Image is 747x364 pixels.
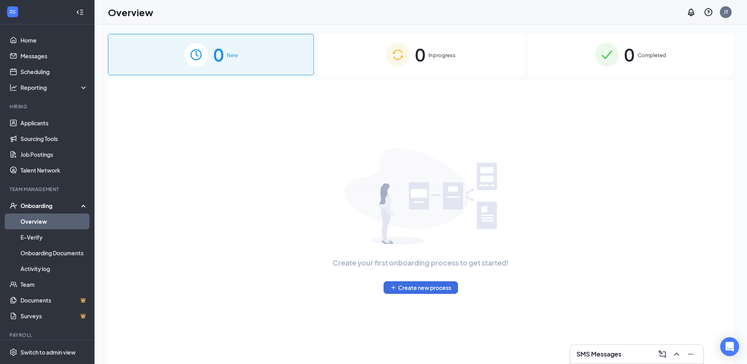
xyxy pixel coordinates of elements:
svg: UserCheck [9,202,17,210]
svg: Settings [9,348,17,356]
span: In progress [428,51,456,59]
a: Talent Network [20,162,88,178]
h3: SMS Messages [576,350,621,358]
div: Open Intercom Messenger [720,337,739,356]
a: Activity log [20,261,88,277]
button: Minimize [684,348,697,360]
span: 0 [415,41,425,68]
span: 0 [213,41,224,68]
svg: ChevronUp [672,349,681,359]
a: Scheduling [20,64,88,80]
svg: Minimize [686,349,695,359]
button: ComposeMessage [656,348,669,360]
a: Home [20,32,88,48]
div: Team Management [9,186,86,193]
a: E-Verify [20,229,88,245]
a: Applicants [20,115,88,131]
div: Hiring [9,103,86,110]
span: Create your first onboarding process to get started! [333,257,509,268]
span: 0 [624,41,634,68]
div: Switch to admin view [20,348,76,356]
button: PlusCreate new process [384,281,458,294]
svg: QuestionInfo [704,7,713,17]
a: Sourcing Tools [20,131,88,147]
a: Overview [20,214,88,229]
a: Team [20,277,88,292]
div: Payroll [9,332,86,338]
a: SurveysCrown [20,308,88,324]
h1: Overview [108,6,153,19]
a: Onboarding Documents [20,245,88,261]
button: ChevronUp [670,348,683,360]
svg: Notifications [686,7,696,17]
a: Messages [20,48,88,64]
svg: WorkstreamLogo [9,8,17,16]
span: Completed [638,51,666,59]
svg: Collapse [76,8,84,16]
a: DocumentsCrown [20,292,88,308]
div: Reporting [20,84,88,91]
a: Job Postings [20,147,88,162]
div: Onboarding [20,202,81,210]
svg: Plus [390,284,397,291]
svg: ComposeMessage [658,349,667,359]
span: New [227,51,238,59]
svg: Analysis [9,84,17,91]
div: JT [724,9,728,15]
